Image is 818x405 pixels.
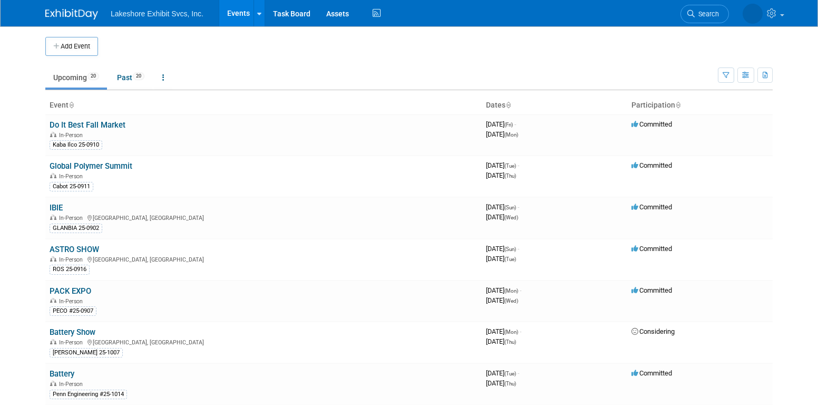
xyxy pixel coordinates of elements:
[59,298,86,305] span: In-Person
[631,203,672,211] span: Committed
[675,101,680,109] a: Sort by Participation Type
[45,37,98,56] button: Add Event
[504,329,518,335] span: (Mon)
[59,339,86,346] span: In-Person
[486,379,516,387] span: [DATE]
[518,161,519,169] span: -
[482,97,627,114] th: Dates
[50,286,91,296] a: PACK EXPO
[59,256,86,263] span: In-Person
[486,203,519,211] span: [DATE]
[50,339,56,344] img: In-Person Event
[695,10,719,18] span: Search
[59,381,86,388] span: In-Person
[50,327,95,337] a: Battery Show
[486,327,521,335] span: [DATE]
[486,161,519,169] span: [DATE]
[518,203,519,211] span: -
[504,215,518,220] span: (Wed)
[50,256,56,262] img: In-Person Event
[631,327,675,335] span: Considering
[50,369,74,379] a: Battery
[504,339,516,345] span: (Thu)
[50,161,132,171] a: Global Polymer Summit
[50,337,478,346] div: [GEOGRAPHIC_DATA], [GEOGRAPHIC_DATA]
[109,67,152,88] a: Past20
[50,173,56,178] img: In-Person Event
[504,381,516,387] span: (Thu)
[50,298,56,303] img: In-Person Event
[743,4,763,24] img: MICHELLE MOYA
[520,286,521,294] span: -
[50,213,478,221] div: [GEOGRAPHIC_DATA], [GEOGRAPHIC_DATA]
[50,265,90,274] div: ROS 25-0916
[486,213,518,221] span: [DATE]
[486,286,521,294] span: [DATE]
[133,72,144,80] span: 20
[504,371,516,377] span: (Tue)
[486,255,516,263] span: [DATE]
[504,205,516,210] span: (Sun)
[45,67,107,88] a: Upcoming20
[50,120,125,130] a: Do It Best Fall Market
[631,369,672,377] span: Committed
[50,390,127,399] div: Penn Engineering #25-1014
[50,381,56,386] img: In-Person Event
[514,120,516,128] span: -
[59,132,86,139] span: In-Person
[50,203,63,213] a: IBIE
[50,140,102,150] div: Kaba Ilco 25-0910
[504,122,513,128] span: (Fri)
[50,306,96,316] div: PECO #25-0907
[680,5,729,23] a: Search
[50,132,56,137] img: In-Person Event
[486,120,516,128] span: [DATE]
[69,101,74,109] a: Sort by Event Name
[504,288,518,294] span: (Mon)
[50,245,99,254] a: ASTRO SHOW
[504,246,516,252] span: (Sun)
[87,72,99,80] span: 20
[111,9,203,18] span: Lakeshore Exhibit Svcs, Inc.
[504,163,516,169] span: (Tue)
[504,256,516,262] span: (Tue)
[59,173,86,180] span: In-Person
[504,298,518,304] span: (Wed)
[486,369,519,377] span: [DATE]
[45,97,482,114] th: Event
[59,215,86,221] span: In-Person
[518,245,519,253] span: -
[50,348,123,358] div: [PERSON_NAME] 25-1007
[50,215,56,220] img: In-Person Event
[520,327,521,335] span: -
[486,130,518,138] span: [DATE]
[631,120,672,128] span: Committed
[45,9,98,20] img: ExhibitDay
[518,369,519,377] span: -
[50,224,102,233] div: GLANBIA 25-0902
[486,337,516,345] span: [DATE]
[50,255,478,263] div: [GEOGRAPHIC_DATA], [GEOGRAPHIC_DATA]
[631,161,672,169] span: Committed
[505,101,511,109] a: Sort by Start Date
[631,245,672,253] span: Committed
[50,182,93,191] div: Cabot 25-0911
[627,97,773,114] th: Participation
[504,173,516,179] span: (Thu)
[504,132,518,138] span: (Mon)
[486,296,518,304] span: [DATE]
[486,245,519,253] span: [DATE]
[631,286,672,294] span: Committed
[486,171,516,179] span: [DATE]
